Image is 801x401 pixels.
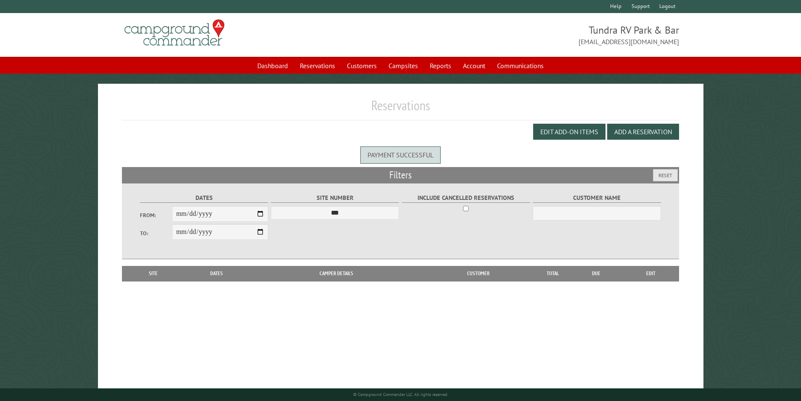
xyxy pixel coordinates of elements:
label: From: [140,211,172,219]
th: Total [536,266,570,281]
a: Account [458,58,490,74]
th: Customer [420,266,536,281]
a: Customers [342,58,382,74]
h1: Reservations [122,97,679,120]
img: Campground Commander [122,16,227,49]
a: Reports [425,58,456,74]
a: Dashboard [252,58,293,74]
th: Camper Details [253,266,420,281]
th: Edit [623,266,679,281]
label: Dates [140,193,268,203]
button: Reset [653,169,678,181]
h2: Filters [122,167,679,183]
small: © Campground Commander LLC. All rights reserved. [353,392,448,397]
th: Dates [181,266,253,281]
th: Site [126,266,181,281]
a: Campsites [383,58,423,74]
label: To: [140,229,172,237]
th: Due [570,266,623,281]
label: Include Cancelled Reservations [402,193,530,203]
button: Edit Add-on Items [533,124,605,140]
label: Customer Name [533,193,661,203]
a: Communications [492,58,549,74]
a: Reservations [295,58,340,74]
span: Tundra RV Park & Bar [EMAIL_ADDRESS][DOMAIN_NAME] [401,23,679,47]
div: Payment successful [360,146,441,163]
label: Site Number [271,193,399,203]
button: Add a Reservation [607,124,679,140]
